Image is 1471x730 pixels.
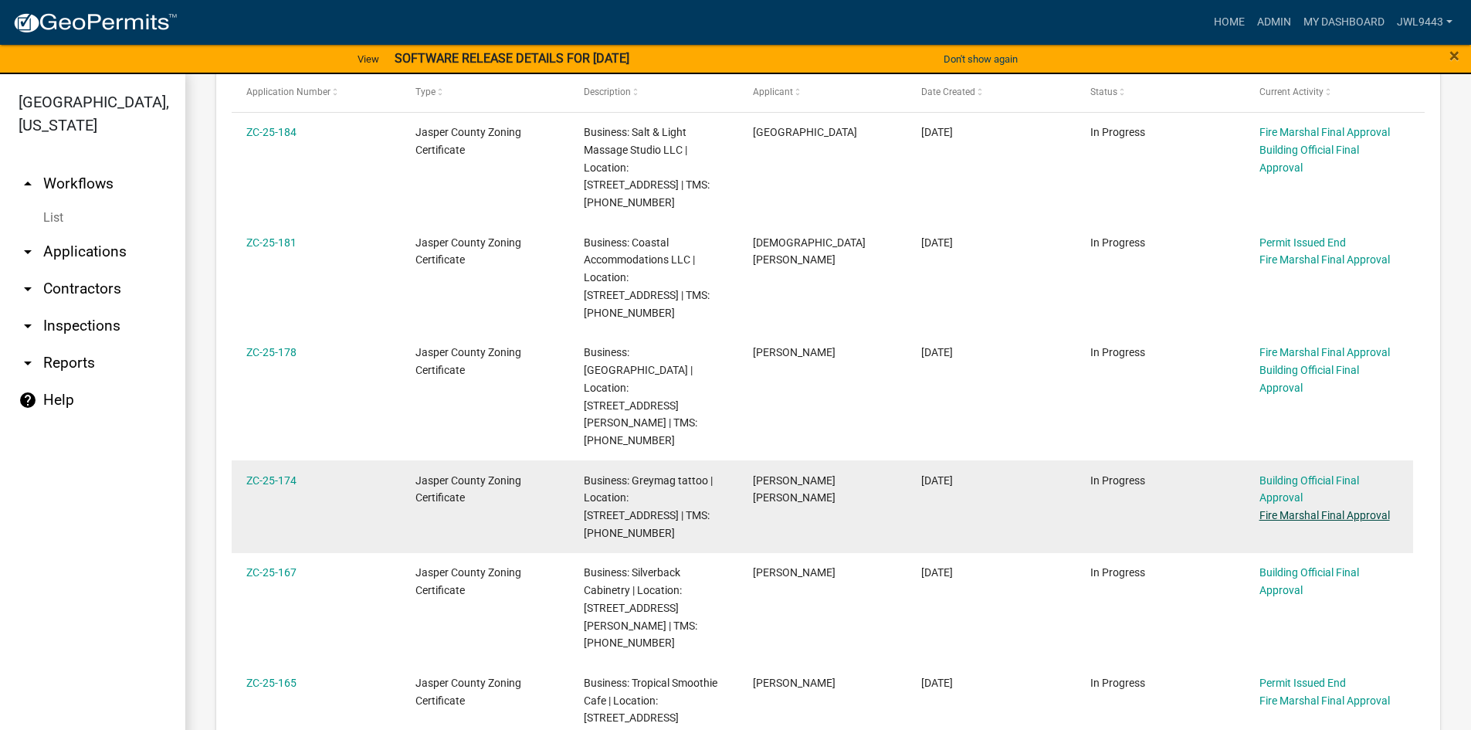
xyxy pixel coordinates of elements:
span: Business: Coastal Accommodations LLC | Location: 3196 POINT S DR | TMS: 088-48-00-004 [584,236,710,319]
span: In Progress [1090,677,1145,689]
span: In Progress [1090,566,1145,579]
a: Fire Marshal Final Approval [1259,509,1390,521]
span: In Progress [1090,346,1145,358]
span: 09/29/2025 [921,126,953,138]
span: Jasper County Zoning Certificate [415,126,521,156]
span: Business: Salt & Light Massage Studio LLC | Location: 51 RIVERWALK BLVD | TMS: 080-00-03-038 [584,126,710,209]
span: 09/02/2025 [921,566,953,579]
span: Jasper County Zoning Certificate [415,474,521,504]
span: Application Number [246,87,330,97]
i: arrow_drop_down [19,243,37,261]
span: 09/26/2025 [921,236,953,249]
span: Business: Greymag tattoo | Location: 3147 Argent Blvd Unit 103 Ridgeland Sc 29936 | TMS: 080-01-0... [584,474,713,539]
a: Home [1208,8,1251,37]
datatable-header-cell: Current Activity [1244,74,1413,111]
a: ZC-25-174 [246,474,297,487]
datatable-header-cell: Description [569,74,738,111]
span: In Progress [1090,236,1145,249]
span: Alina maerz [753,566,835,579]
span: Cambridge [753,126,857,138]
a: Building Official Final Approval [1259,474,1359,504]
a: Fire Marshal Final Approval [1259,126,1390,138]
span: Jasper County Zoning Certificate [415,236,521,267]
span: Date Created [921,87,975,97]
i: arrow_drop_down [19,354,37,372]
a: Permit Issued End [1259,677,1346,689]
button: Close [1449,46,1459,65]
span: Applicant [753,87,793,97]
span: Business: Silverback Cabinetry | Location: 2050 OLD BAILEY RD | TMS: 081-00-04-049 [584,566,697,649]
span: Christian Crase [753,236,866,267]
a: Building Official Final Approval [1259,364,1359,394]
a: ZC-25-178 [246,346,297,358]
a: Fire Marshal Final Approval [1259,253,1390,266]
a: Fire Marshal Final Approval [1259,694,1390,707]
span: Type [415,87,436,97]
a: Building Official Final Approval [1259,566,1359,596]
span: ELEASE DAVID [753,346,835,358]
a: Building Official Final Approval [1259,144,1359,174]
span: × [1449,45,1459,66]
a: ZC-25-165 [246,677,297,689]
datatable-header-cell: Application Number [232,74,401,111]
i: help [19,391,37,409]
span: Description [584,87,631,97]
a: ZC-25-167 [246,566,297,579]
span: Jasper County Zoning Certificate [415,677,521,707]
a: Fire Marshal Final Approval [1259,346,1390,358]
a: View [351,46,385,72]
a: JWL9443 [1391,8,1459,37]
a: Permit Issued End [1259,236,1346,249]
strong: SOFTWARE RELEASE DETAILS FOR [DATE] [395,51,629,66]
span: Jasper County Zoning Certificate [415,346,521,376]
button: Don't show again [937,46,1024,72]
span: 09/17/2025 [921,474,953,487]
a: Admin [1251,8,1297,37]
span: BRIAN A RODRIGUEZ ROMO [753,474,835,504]
span: Current Activity [1259,87,1324,97]
span: In Progress [1090,474,1145,487]
span: Lorrie Tauber [753,677,835,689]
i: arrow_drop_down [19,317,37,335]
span: 09/23/2025 [921,346,953,358]
datatable-header-cell: Status [1076,74,1245,111]
datatable-header-cell: Type [401,74,570,111]
datatable-header-cell: Date Created [907,74,1076,111]
span: In Progress [1090,126,1145,138]
a: ZC-25-184 [246,126,297,138]
span: Jasper County Zoning Certificate [415,566,521,596]
datatable-header-cell: Applicant [738,74,907,111]
span: Status [1090,87,1117,97]
i: arrow_drop_down [19,280,37,298]
i: arrow_drop_up [19,175,37,193]
span: Business: Sweet Pea Playhouse | Location: 1375 COHEN RD | TMS: 022-00-01-031 [584,346,697,446]
span: 08/22/2025 [921,677,953,689]
a: My Dashboard [1297,8,1391,37]
a: ZC-25-181 [246,236,297,249]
